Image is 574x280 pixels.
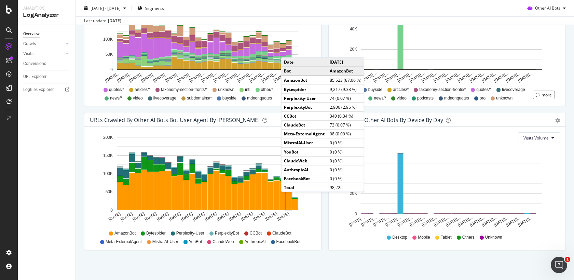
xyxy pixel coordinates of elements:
span: Other AI Bots [535,5,560,11]
span: livecoverage [502,87,525,93]
td: 9,217 (9.38 %) [327,85,364,94]
td: [DATE] [327,58,364,67]
text: [DATE] [192,211,206,222]
text: [DATE] [180,211,194,222]
td: 0 (0 %) [327,174,364,183]
td: 98 (0.09 %) [327,129,364,138]
span: buyside [222,95,236,101]
span: unknown [496,95,512,101]
span: Perplexity-User [176,230,204,236]
td: AmazonBot [282,76,327,85]
text: 0 [355,212,357,216]
span: Segments [145,5,164,11]
td: Date [282,58,327,67]
text: 100K [103,171,113,176]
text: [DATE] [144,211,158,222]
button: Visits Volume [518,132,560,143]
div: Last update [84,18,121,24]
td: 0 (0 %) [327,147,364,156]
td: CCBot [282,111,327,120]
button: Other AI Bots [524,3,569,14]
text: [DATE] [216,211,230,222]
div: gear [555,118,560,123]
td: 98,225 [327,183,364,192]
span: quotes/* [476,87,491,93]
span: Unknown [485,235,502,240]
text: 150K [103,22,113,26]
span: ClaudeWeb [213,239,234,245]
a: Logfiles Explorer [23,86,71,93]
svg: A chart. [334,4,560,84]
td: 74 (0.07 %) [327,94,364,103]
div: Visits From Other AI Bots By Device By Day [334,117,443,123]
text: 100K [103,37,113,42]
text: [DATE] [108,211,121,222]
span: intl [245,87,250,93]
td: 340 (0.34 %) [327,111,364,120]
iframe: Intercom live chat [551,257,567,273]
span: PerplexityBot [215,230,239,236]
span: taxonomy-section-fronts/* [419,87,466,93]
span: taxonomy-section-fronts/* [161,87,207,93]
text: [DATE] [120,211,133,222]
span: other/* [261,87,273,93]
td: AmazonBot [327,66,364,76]
span: livecoverage [153,95,176,101]
text: 50K [106,190,113,195]
div: Visits [23,50,33,57]
td: 2,900 (2.95 %) [327,103,364,111]
div: Logfiles Explorer [23,86,54,93]
text: [DATE] [252,211,266,222]
span: [DATE] - [DATE] [91,5,121,11]
span: podcasts [417,95,434,101]
span: Tablet [441,235,452,240]
a: Conversions [23,60,71,67]
span: Visits Volume [523,135,549,141]
span: video [133,95,143,101]
svg: A chart. [334,149,560,228]
span: video [397,95,407,101]
div: [DATE] [108,18,121,24]
span: AnthropicAI [245,239,266,245]
text: [DATE] [228,211,242,222]
text: [DATE] [156,211,169,222]
td: ClaudeWeb [282,156,327,165]
div: URL Explorer [23,73,46,80]
span: subdomains/* [187,95,212,101]
button: Segments [135,3,167,14]
svg: A chart. [90,132,316,227]
a: Crawls [23,40,64,48]
div: Crawls [23,40,36,48]
span: pro [480,95,486,101]
span: articles/* [135,87,150,93]
span: news/* [374,95,386,101]
span: Desktop [392,235,407,240]
a: Overview [23,30,71,38]
text: [DATE] [264,211,278,222]
td: YouBot [282,147,327,156]
td: ClaudeBot [282,120,327,129]
td: Bytespider [282,85,327,94]
text: 0 [110,208,113,213]
button: [DATE] - [DATE] [81,3,129,14]
div: Overview [23,30,40,38]
td: PerplexityBot [282,103,327,111]
td: 0 (0 %) [327,138,364,147]
svg: A chart. [90,4,316,84]
span: AmazonBot [114,230,136,236]
div: Analytics [23,5,70,11]
td: 0 (0 %) [327,165,364,174]
td: AnthropicAI [282,165,327,174]
span: mdnonquotes [247,95,272,101]
span: mdnonquotes [444,95,469,101]
text: 20K [350,47,357,52]
td: Total [282,183,327,192]
a: Visits [23,50,64,57]
td: 73 (0.07 %) [327,120,364,129]
span: unknown [218,87,234,93]
span: buyside [368,87,382,93]
a: URL Explorer [23,73,71,80]
span: quotes/* [109,87,124,93]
